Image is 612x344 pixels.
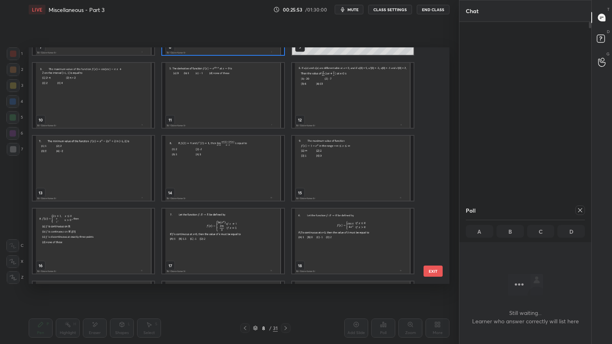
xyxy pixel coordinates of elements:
img: 175655707286OOEA.pdf [33,136,154,201]
img: 175655707286OOEA.pdf [292,63,414,128]
div: grid [29,47,435,284]
div: 4 [6,95,23,108]
div: C [6,239,24,252]
p: G [606,51,610,57]
h4: Still waiting... Learner who answer correctly will list here [472,309,579,325]
div: 7 [7,143,23,156]
div: 31 [273,324,278,332]
button: mute [335,5,363,14]
div: X [6,255,24,268]
h4: Poll [466,206,476,215]
div: LIVE [29,5,45,14]
button: EXIT [424,266,443,277]
div: 3 [7,79,23,92]
img: 175655707286OOEA.pdf [292,136,414,201]
p: Chat [459,0,485,21]
img: 175655707286OOEA.pdf [33,209,154,274]
img: 175655707286OOEA.pdf [292,209,414,274]
h4: Miscellaneous - Part 3 [49,6,104,14]
p: T [607,6,610,12]
img: 175655707286OOEA.pdf [33,63,154,128]
div: / [269,326,271,330]
div: 8 [259,326,267,330]
img: 175655707286OOEA.pdf [162,63,284,128]
img: 175655707286OOEA.pdf [162,209,284,274]
button: CLASS SETTINGS [368,5,412,14]
button: End Class [417,5,449,14]
div: 6 [6,127,23,140]
img: 175655707286OOEA.pdf [162,136,284,201]
span: mute [347,7,359,12]
p: D [607,29,610,35]
div: Z [7,271,24,284]
div: 1 [7,47,23,60]
div: 2 [7,63,23,76]
div: 5 [6,111,23,124]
